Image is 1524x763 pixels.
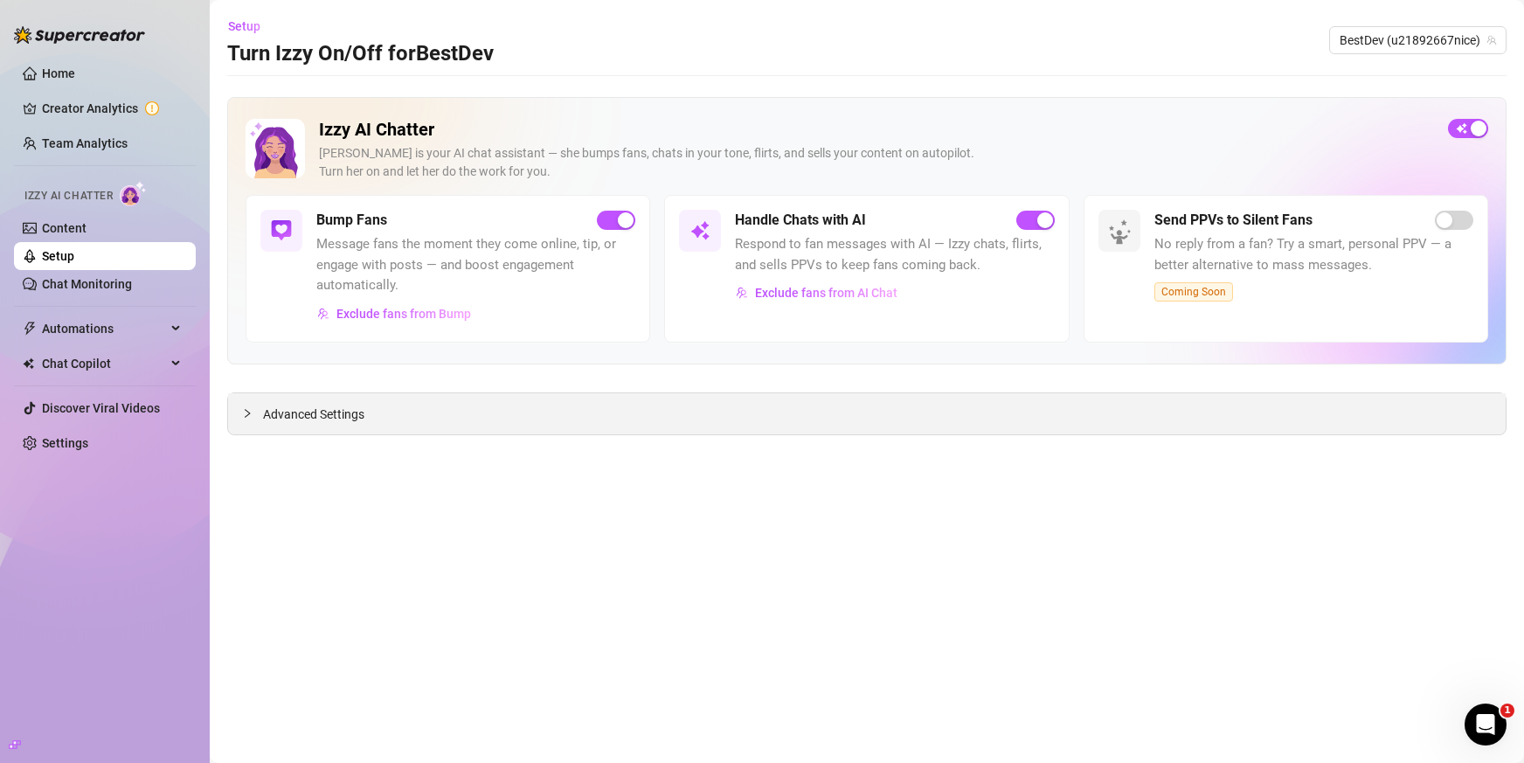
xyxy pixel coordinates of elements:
h5: Send PPVs to Silent Fans [1154,210,1313,231]
div: collapsed [242,404,263,423]
button: Setup [227,12,274,40]
span: collapsed [242,408,253,419]
span: Setup [228,19,260,33]
span: Advanced Settings [263,405,364,424]
img: Chat Copilot [23,357,34,370]
iframe: Intercom live chat [1465,704,1507,746]
span: BestDev (u21892667nice) [1340,27,1496,53]
span: team [1486,35,1497,45]
a: Creator Analytics exclamation-circle [42,94,182,122]
a: Content [42,221,87,235]
span: No reply from a fan? Try a smart, personal PPV — a better alternative to mass messages. [1154,234,1473,275]
img: Izzy AI Chatter [246,119,305,178]
img: logo-BBDzfeDw.svg [14,26,145,44]
span: build [9,739,21,751]
img: AI Chatter [120,181,147,206]
span: Chat Copilot [42,350,166,378]
button: Exclude fans from AI Chat [735,279,898,307]
a: Home [42,66,75,80]
button: Exclude fans from Bump [316,300,472,328]
span: 1 [1500,704,1514,718]
img: svg%3e [271,220,292,241]
h3: Turn Izzy On/Off for BestDev [227,40,494,68]
h2: Izzy AI Chatter [319,119,1434,141]
a: Setup [42,249,74,263]
span: Coming Soon [1154,282,1233,302]
img: svg%3e [689,220,710,241]
h5: Bump Fans [316,210,387,231]
span: Exclude fans from AI Chat [755,286,897,300]
span: Izzy AI Chatter [24,188,113,205]
a: Chat Monitoring [42,277,132,291]
span: Automations [42,315,166,343]
img: silent-fans-ppv-o-N6Mmdf.svg [1108,219,1136,247]
span: Exclude fans from Bump [336,307,471,321]
span: Message fans the moment they come online, tip, or engage with posts — and boost engagement automa... [316,234,635,296]
a: Discover Viral Videos [42,401,160,415]
div: [PERSON_NAME] is your AI chat assistant — she bumps fans, chats in your tone, flirts, and sells y... [319,144,1434,181]
span: Respond to fan messages with AI — Izzy chats, flirts, and sells PPVs to keep fans coming back. [735,234,1054,275]
img: svg%3e [317,308,329,320]
a: Team Analytics [42,136,128,150]
span: thunderbolt [23,322,37,336]
img: svg%3e [736,287,748,299]
h5: Handle Chats with AI [735,210,866,231]
a: Settings [42,436,88,450]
